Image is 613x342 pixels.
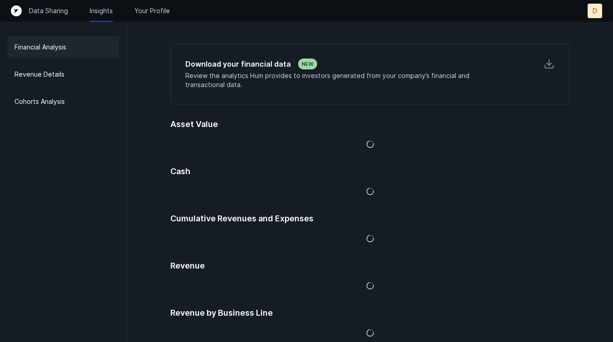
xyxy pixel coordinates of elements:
[185,71,492,89] p: Review the analytics Hum provides to investors generated from your company’s financial and transa...
[593,6,597,15] p: D
[7,36,119,58] a: Financial Analysis
[170,260,570,282] h5: Revenue
[90,6,113,15] a: Insights
[14,69,64,80] p: Revenue Details
[185,59,291,69] h5: Download your financial data
[14,42,66,53] p: Financial Analysis
[588,4,602,18] button: D
[14,96,65,107] p: Cohorts Analysis
[170,166,570,188] h5: Cash
[302,60,314,68] p: NEW
[170,213,570,235] h5: Cumulative Revenues and Expenses
[170,308,570,329] h5: Revenue by Business Line
[7,64,119,85] a: Revenue Details
[7,91,119,112] a: Cohorts Analysis
[29,6,68,15] a: Data Sharing
[135,6,170,15] a: Your Profile
[170,119,570,141] h5: Asset Value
